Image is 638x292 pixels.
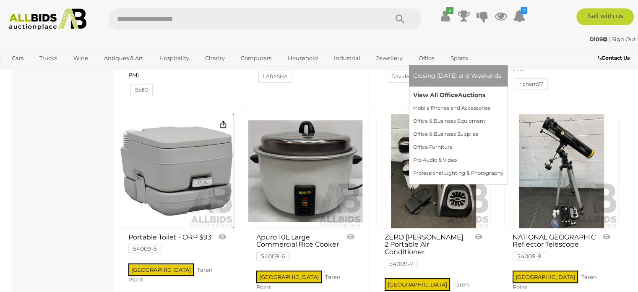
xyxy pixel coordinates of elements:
[612,36,636,42] a: Sign Out
[120,114,234,229] a: Portable Toilet - ORP $93
[34,51,62,65] a: Trucks
[589,36,609,42] a: Di09
[376,114,491,229] a: ZERO BREEZE Mark 2 Portable Air Conditioner
[576,8,634,25] a: Sell with us
[439,8,451,24] a: ✔
[99,51,148,65] a: Antiques & Art
[282,51,323,65] a: Household
[446,7,453,14] i: ✔
[154,51,195,65] a: Hospitality
[385,45,484,82] a: $60 1h 18m left ([DATE] 8:14 PM) Davidegomezq
[128,58,228,96] a: $710 1h 14m left ([DATE] 8:10 PM) BellG
[513,234,596,260] a: NATIONAL GEOGRAPHIC Reflector Telescope 54009-9
[68,51,94,65] a: Wine
[6,65,77,79] a: [GEOGRAPHIC_DATA]
[598,53,632,63] a: Contact Us
[413,51,440,65] a: Office
[513,8,525,24] a: 2
[504,114,619,229] a: NATIONAL GEOGRAPHIC Reflector Telescope
[5,8,91,30] img: Allbids.com.au
[328,51,366,65] a: Industrial
[598,55,630,61] b: Contact Us
[445,51,473,65] a: Sports
[379,8,421,29] button: Search
[589,36,607,42] strong: Di09
[200,51,230,65] a: Charity
[256,234,340,260] a: Apuro 10L Large Commercial Rice Cooker 54009-6
[513,53,612,90] a: $82 1h 20m left ([DATE] 8:16 PM) richant97
[248,114,362,229] a: Apuro 10L Large Commercial Rice Cooker
[6,51,29,65] a: Cars
[521,7,527,14] i: 2
[609,36,610,42] span: |
[256,45,356,82] a: $83 1h 16m left ([DATE] 8:12 PM) LARYSHA
[371,51,408,65] a: Jewellery
[385,234,468,267] a: ZERO [PERSON_NAME] 2 Portable Air Conditioner 54009-7
[128,234,212,253] a: Portable Toilet - ORP $93 54009-5
[235,51,277,65] a: Computers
